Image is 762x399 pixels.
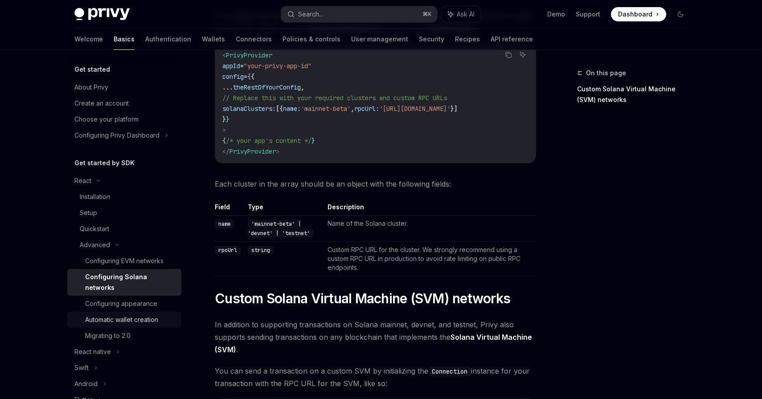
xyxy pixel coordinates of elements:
[276,147,279,155] span: >
[503,49,514,61] button: Copy the contents from the code block
[222,51,226,59] span: <
[422,11,432,18] span: ⌘ K
[215,203,244,216] th: Field
[248,220,314,238] code: 'mainnet-beta' | 'devnet' | 'testnet'
[324,216,536,242] td: Name of the Solana cluster.
[114,28,135,50] a: Basics
[74,8,130,20] img: dark logo
[222,83,233,91] span: ...
[85,298,157,309] div: Configuring appearance
[611,7,666,21] a: Dashboard
[222,126,226,134] span: >
[251,73,254,81] span: {
[517,49,528,61] button: Ask AI
[80,224,109,234] div: Quickstart
[351,105,354,113] span: ,
[247,73,251,81] span: {
[226,115,229,123] span: }
[451,105,458,113] span: }]
[281,6,437,22] button: Search...⌘K
[74,82,108,93] div: About Privy
[67,189,181,205] a: Installation
[85,272,176,293] div: Configuring Solana networks
[379,105,451,113] span: '[URL][DOMAIN_NAME]'
[215,290,510,306] span: Custom Solana Virtual Machine (SVM) networks
[215,178,536,190] span: Each cluster in the array should be an object with the following fields:
[283,28,340,50] a: Policies & controls
[351,28,408,50] a: User management
[222,137,226,145] span: {
[576,10,600,19] a: Support
[244,62,311,70] span: "your-privy-app-id"
[324,203,536,216] th: Description
[222,105,276,113] span: solanaClusters:
[673,7,688,21] button: Toggle dark mode
[80,240,110,250] div: Advanced
[80,191,110,202] div: Installation
[586,68,626,78] span: On this page
[215,333,532,354] a: Solana Virtual Machine (SVM)
[74,64,110,75] h5: Get started
[215,246,241,255] code: rpcUrl
[577,82,695,107] a: Custom Solana Virtual Machine (SVM) networks
[74,158,135,168] h5: Get started by SDK
[442,6,481,22] button: Ask AI
[311,137,315,145] span: }
[67,253,181,269] a: Configuring EVM networks
[491,28,533,50] a: API reference
[67,296,181,312] a: Configuring appearance
[74,28,103,50] a: Welcome
[455,28,480,50] a: Recipes
[222,115,226,123] span: }
[222,62,240,70] span: appId
[145,28,191,50] a: Authentication
[244,203,324,216] th: Type
[85,256,164,266] div: Configuring EVM networks
[215,365,536,390] span: You can send a transaction on a custom SVM by initializing the instance for your transaction with...
[67,269,181,296] a: Configuring Solana networks
[67,221,181,237] a: Quickstart
[457,10,475,19] span: Ask AI
[301,83,304,91] span: ,
[215,220,234,228] code: name
[233,83,301,91] span: theRestOfYourConfig
[618,10,652,19] span: Dashboard
[229,147,276,155] span: PrivyProvider
[244,73,247,81] span: =
[85,330,131,341] div: Migrating to 2.0
[74,346,111,357] div: React native
[85,314,158,325] div: Automatic wallet creation
[215,318,536,356] span: In addition to supporting transactions on Solana mainnet, devnet, and testnet, Privy also support...
[324,242,536,276] td: Custom RPC URL for the cluster. We strongly recommend using a custom RPC URL in production to avo...
[354,105,379,113] span: rpcUrl:
[67,95,181,111] a: Create an account
[74,130,160,141] div: Configuring Privy Dashboard
[276,105,283,113] span: [{
[74,114,139,125] div: Choose your platform
[419,28,444,50] a: Security
[74,379,98,389] div: Android
[74,98,129,109] div: Create an account
[248,246,274,255] code: string
[74,175,91,186] div: React
[67,328,181,344] a: Migrating to 2.0
[67,312,181,328] a: Automatic wallet creation
[547,10,565,19] a: Demo
[80,208,97,218] div: Setup
[226,137,311,145] span: /* your app's content */
[236,28,272,50] a: Connectors
[222,73,244,81] span: config
[74,362,89,373] div: Swift
[202,28,225,50] a: Wallets
[283,105,301,113] span: name:
[222,94,447,102] span: // Replace this with your required clusters and custom RPC URLs
[222,147,229,155] span: </
[301,105,351,113] span: 'mainnet-beta'
[226,51,272,59] span: PrivyProvider
[67,79,181,95] a: About Privy
[240,62,244,70] span: =
[67,205,181,221] a: Setup
[67,111,181,127] a: Choose your platform
[298,9,323,20] div: Search...
[428,366,471,376] code: Connection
